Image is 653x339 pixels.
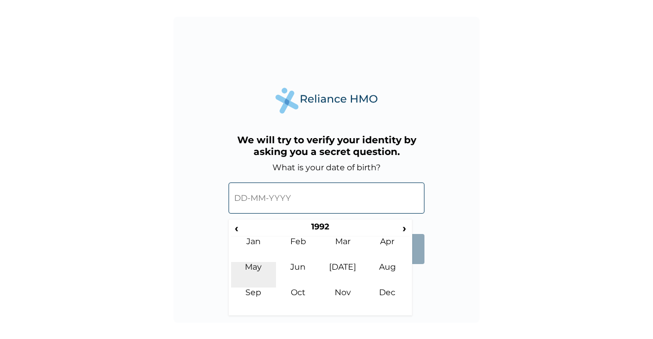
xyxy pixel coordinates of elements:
td: Nov [320,288,365,313]
h3: We will try to verify your identity by asking you a secret question. [229,134,424,158]
td: Jun [276,262,321,288]
td: Jan [231,237,276,262]
img: Reliance Health's Logo [275,88,378,114]
td: Dec [365,288,410,313]
td: Oct [276,288,321,313]
label: What is your date of birth? [272,163,381,172]
td: May [231,262,276,288]
td: Aug [365,262,410,288]
td: Mar [320,237,365,262]
span: ‹ [231,222,242,234]
td: [DATE] [320,262,365,288]
span: › [399,222,410,234]
td: Feb [276,237,321,262]
td: Apr [365,237,410,262]
input: DD-MM-YYYY [229,182,424,214]
th: 1992 [242,222,398,236]
td: Sep [231,288,276,313]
